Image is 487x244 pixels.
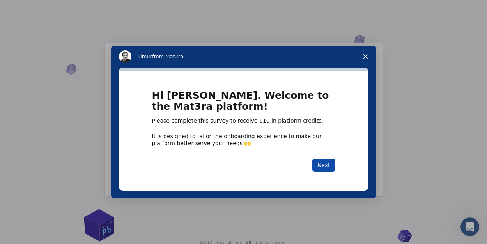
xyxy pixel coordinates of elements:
[152,53,183,59] span: from Mat3ra
[152,117,335,125] div: Please complete this survey to receive $10 in platform credits.
[16,5,44,12] span: Support
[152,133,335,147] div: It is designed to tailor the onboarding experience to make our platform better serve your needs 🙌
[312,159,335,172] button: Next
[119,50,131,63] img: Profile image for Timur
[152,90,335,117] h1: Hi [PERSON_NAME]. Welcome to the Mat3ra platform!
[138,53,152,59] span: Timur
[354,46,376,68] span: Close survey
